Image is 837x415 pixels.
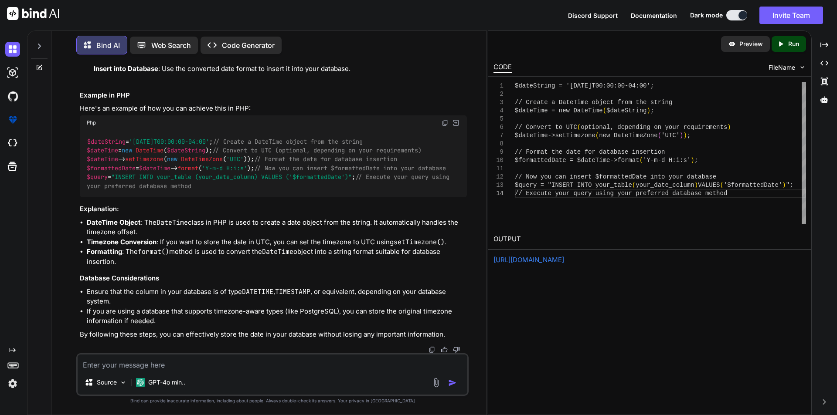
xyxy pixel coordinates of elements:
[394,238,445,246] code: setTimezone()
[788,40,799,48] p: Run
[782,182,786,189] span: )
[87,137,453,191] code: = ; = ( ); -> ( ( )); = -> ( ); = ;
[606,107,646,114] span: $dateString
[515,157,640,164] span: $formattedDate = $dateTime->format
[5,65,20,80] img: darkAi-studio
[602,107,606,114] span: (
[87,173,453,189] span: // Execute your query using your preferred database method
[515,99,672,106] span: // Create a DateTime object from the string
[96,40,120,51] p: Bind AI
[119,379,127,386] img: Pick Models
[87,247,122,256] strong: Formatting
[148,378,185,387] p: GPT-4o min..
[5,89,20,104] img: githubDark
[242,287,273,296] code: DATETIME
[493,132,504,140] div: 7
[213,138,363,145] span: // Create a DateTime object from the string
[568,12,618,19] span: Discord Support
[254,155,397,163] span: // Format the date for database insertion
[80,273,467,283] h3: Database Considerations
[643,157,691,164] span: 'Y-m-d H:i:s'
[488,229,811,250] h2: OUTPUT
[799,64,806,71] img: chevron down
[167,155,177,163] span: new
[728,40,736,48] img: preview
[759,7,823,24] button: Invite Team
[727,124,731,131] span: )
[76,398,469,404] p: Bind can provide inaccurate information, including about people. Always double-check its answers....
[442,119,449,126] img: copy
[632,182,635,189] span: (
[453,346,460,353] img: dislike
[680,132,683,139] span: )
[87,237,467,247] li: : If you want to store the date in UTC, you can set the timezone to UTC using .
[262,247,293,256] code: DateTime
[515,173,698,180] span: // Now you can insert $formattedDate into your dat
[87,247,467,267] li: : The method is used to convert the object into a string format suitable for database insertion.
[646,107,650,114] span: )
[254,164,446,172] span: // Now you can insert $formattedDate into your database
[5,42,20,57] img: darkChat
[694,157,697,164] span: ;
[493,156,504,165] div: 10
[87,138,126,145] span: $dateString
[683,132,687,139] span: )
[87,119,96,126] span: Php
[431,378,441,388] img: attachment
[493,181,504,189] div: 13
[493,98,504,107] div: 3
[493,189,504,198] div: 14
[111,173,352,181] span: "INSERT INTO your_table (your_date_column) VALUES (' ')"
[167,146,205,154] span: $dateString
[493,165,504,173] div: 11
[515,82,654,89] span: $dateString = '[DATE]T00:00:00-04:00';
[631,11,677,20] button: Documentation
[515,148,665,155] span: // Format the date for database insertion
[275,287,310,296] code: TIMESTAMP
[80,91,467,101] h3: Example in PHP
[5,112,20,127] img: premium
[87,307,467,326] li: If you are using a database that supports timezone-aware types (like PostgreSQL), you can store t...
[87,218,141,226] strong: DateTime Object
[515,182,632,189] span: $query = "INSERT INTO your_table
[87,155,118,163] span: $dateTime
[94,64,158,73] strong: Insert into Database
[202,164,247,172] span: 'Y-m-d H:i:s'
[7,7,59,20] img: Bind AI
[657,132,661,139] span: (
[687,132,691,139] span: ;
[97,378,117,387] p: Source
[515,132,595,139] span: $dateTime->setTimezone
[493,107,504,115] div: 4
[452,119,460,127] img: Open in Browser
[177,164,198,172] span: format
[429,346,436,353] img: copy
[80,330,467,340] p: By following these steps, you can effectively store the date in your database without losing any ...
[650,107,654,114] span: ;
[599,132,657,139] span: new DateTimeZone
[151,40,191,51] p: Web Search
[87,173,108,181] span: $query
[87,146,118,154] span: $dateTime
[769,63,795,72] span: FileName
[739,40,763,48] p: Preview
[212,146,422,154] span: // Convert to UTC (optional, depending on your requirements)
[515,190,698,197] span: // Execute your query using your preferred databas
[631,12,677,19] span: Documentation
[129,138,209,145] span: '[DATE]T00:00:00-04:00'
[441,346,448,353] img: like
[691,157,694,164] span: )
[493,140,504,148] div: 8
[5,376,20,391] img: settings
[581,124,727,131] span: optional, depending on your requirements
[87,287,467,307] li: Ensure that the column in your database is of type , , or equivalent, depending on your database ...
[493,123,504,132] div: 6
[493,90,504,98] div: 2
[122,146,132,154] span: new
[724,182,782,189] span: '$formattedDate'
[136,378,145,387] img: GPT-4o mini
[694,182,697,189] span: )
[493,62,512,73] div: CODE
[293,173,341,181] span: $formattedDate
[493,173,504,181] div: 12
